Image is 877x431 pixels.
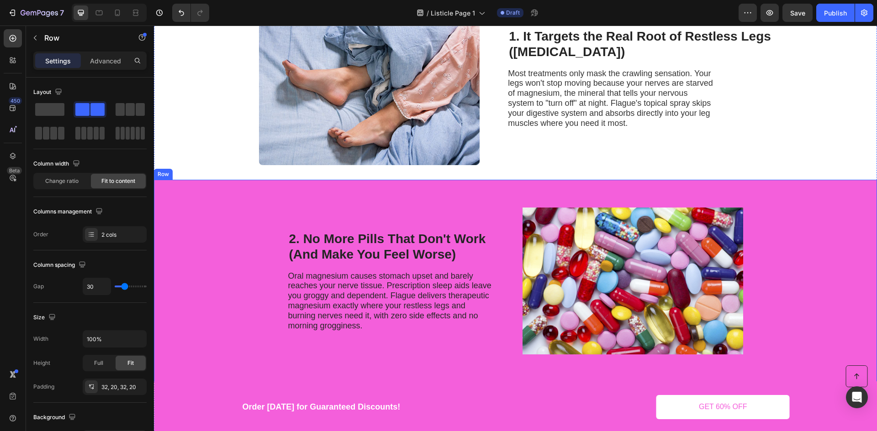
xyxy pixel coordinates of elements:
[90,56,121,66] p: Advanced
[502,369,636,394] a: GET 60% OFF
[33,335,48,343] div: Width
[127,359,134,367] span: Fit
[135,206,332,236] strong: 2. No More Pills That Don't Work (And Make You Feel Worse)
[4,4,68,22] button: 7
[33,359,50,367] div: Height
[369,169,589,342] img: gempages_586313451052204829-7943baf0-fae0-403b-a58b-c4962a652445.jpg
[134,246,338,305] span: Oral magnesium causes stomach upset and barely reaches your nerve tissue. Prescription sleep aids...
[101,231,144,239] div: 2 cols
[427,8,429,18] span: /
[33,158,82,170] div: Column width
[44,32,122,43] p: Row
[101,383,144,391] div: 32, 20, 32, 20
[45,177,79,185] span: Change ratio
[94,359,103,367] span: Full
[790,9,805,17] span: Save
[7,167,22,174] div: Beta
[83,278,111,295] input: Auto
[431,8,475,18] span: Listicle Page 1
[354,43,559,102] span: Most treatments only mask the crawling sensation. Your legs won't stop moving because your nerves...
[506,9,520,17] span: Draft
[172,4,209,22] div: Undo/Redo
[45,56,71,66] p: Settings
[33,86,64,99] div: Layout
[33,383,54,391] div: Padding
[355,19,471,33] strong: ([MEDICAL_DATA])
[816,4,855,22] button: Publish
[782,4,813,22] button: Save
[33,259,88,271] div: Column spacing
[60,7,64,18] p: 7
[154,26,877,431] iframe: Design area
[824,8,847,18] div: Publish
[33,206,105,218] div: Columns management
[33,230,48,239] div: Order
[846,386,868,408] div: Open Intercom Messenger
[33,312,58,324] div: Size
[2,145,17,153] div: Row
[33,411,78,424] div: Background
[355,4,617,18] strong: 1. It Targets the Real Root of Restless Legs
[545,377,593,386] p: GET 60% OFF
[101,177,135,185] span: Fit to content
[83,331,146,347] input: Auto
[9,97,22,104] div: 450
[33,282,44,291] div: Gap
